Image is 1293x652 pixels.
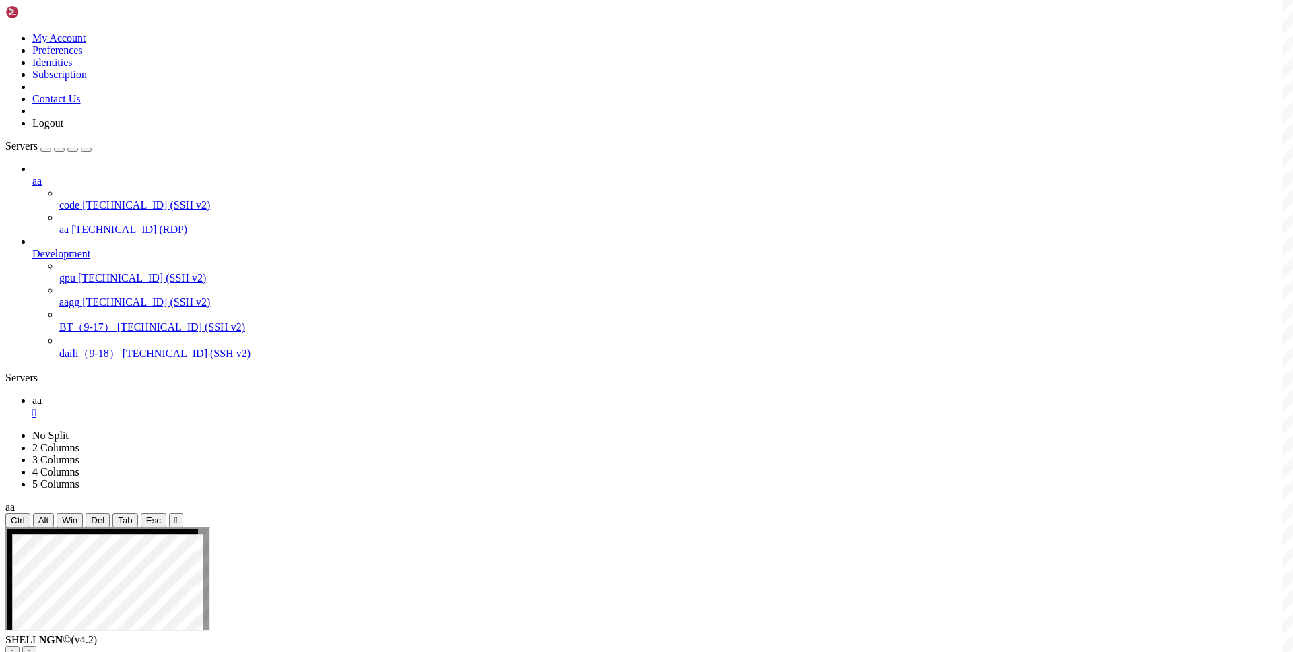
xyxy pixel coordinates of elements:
[32,442,79,453] a: 2 Columns
[32,175,1288,187] a: aa
[5,5,83,19] img: Shellngn
[32,478,79,490] a: 5 Columns
[59,321,114,333] span: BT（9-17）
[32,430,69,441] a: No Split
[78,272,206,284] span: [TECHNICAL_ID] (SSH v2)
[82,199,210,211] span: [TECHNICAL_ID] (SSH v2)
[59,224,69,235] span: aa
[32,69,87,80] a: Subscription
[32,248,1288,260] a: Development
[59,199,79,211] span: code
[59,284,1288,308] li: aagg [TECHNICAL_ID] (SSH v2)
[59,296,79,308] span: aagg
[32,44,83,56] a: Preferences
[59,335,1288,361] li: daili（9-18） [TECHNICAL_ID] (SSH v2)
[59,211,1288,236] li: aa [TECHNICAL_ID] (RDP)
[32,236,1288,361] li: Development
[32,454,79,465] a: 3 Columns
[59,347,1288,361] a: daili（9-18） [TECHNICAL_ID] (SSH v2)
[123,348,251,359] span: [TECHNICAL_ID] (SSH v2)
[117,321,245,333] span: [TECHNICAL_ID] (SSH v2)
[169,513,183,527] button: 
[38,515,49,525] span: Alt
[32,175,42,187] span: aa
[118,515,133,525] span: Tab
[59,224,1288,236] a: aa [TECHNICAL_ID] (RDP)
[62,515,77,525] span: Win
[59,272,1288,284] a: gpu [TECHNICAL_ID] (SSH v2)
[5,634,97,645] span: SHELL ©
[59,199,1288,211] a: code [TECHNICAL_ID] (SSH v2)
[5,140,38,152] span: Servers
[32,466,79,478] a: 4 Columns
[59,308,1288,335] li: BT（9-17） [TECHNICAL_ID] (SSH v2)
[86,513,110,527] button: Del
[5,513,30,527] button: Ctrl
[174,515,178,525] div: 
[57,513,83,527] button: Win
[141,513,166,527] button: Esc
[59,187,1288,211] li: code [TECHNICAL_ID] (SSH v2)
[59,348,120,359] span: daili（9-18）
[82,296,210,308] span: [TECHNICAL_ID] (SSH v2)
[71,224,187,235] span: [TECHNICAL_ID] (RDP)
[32,32,86,44] a: My Account
[32,395,1288,419] a: aa
[32,57,73,68] a: Identities
[5,501,15,513] span: aa
[32,93,81,104] a: Contact Us
[59,296,1288,308] a: aagg [TECHNICAL_ID] (SSH v2)
[59,272,75,284] span: gpu
[59,260,1288,284] li: gpu [TECHNICAL_ID] (SSH v2)
[112,513,138,527] button: Tab
[91,515,104,525] span: Del
[33,513,55,527] button: Alt
[5,140,92,152] a: Servers
[32,407,1288,419] a: 
[11,515,25,525] span: Ctrl
[71,634,98,645] span: 4.2.0
[32,117,63,129] a: Logout
[32,248,90,259] span: Development
[32,163,1288,236] li: aa
[5,372,1288,384] div: Servers
[39,634,63,645] b: NGN
[146,515,161,525] span: Esc
[32,395,42,406] span: aa
[59,321,1288,335] a: BT（9-17） [TECHNICAL_ID] (SSH v2)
